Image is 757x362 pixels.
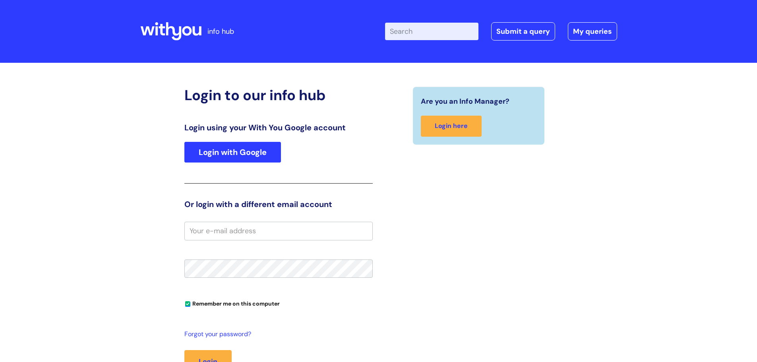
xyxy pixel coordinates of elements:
a: My queries [568,22,617,41]
span: Are you an Info Manager? [421,95,509,108]
h3: Or login with a different email account [184,199,373,209]
h3: Login using your With You Google account [184,123,373,132]
label: Remember me on this computer [184,298,280,307]
input: Search [385,23,478,40]
h2: Login to our info hub [184,87,373,104]
a: Forgot your password? [184,329,369,340]
input: Your e-mail address [184,222,373,240]
a: Submit a query [491,22,555,41]
a: Login with Google [184,142,281,163]
div: You can uncheck this option if you're logging in from a shared device [184,297,373,310]
input: Remember me on this computer [185,302,190,307]
p: info hub [207,25,234,38]
a: Login here [421,116,482,137]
